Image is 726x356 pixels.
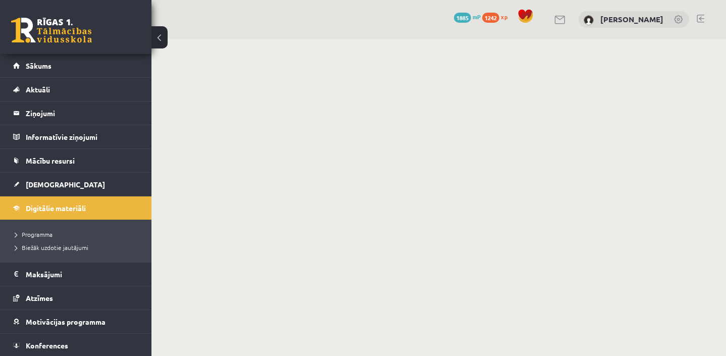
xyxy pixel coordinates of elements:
[15,230,141,239] a: Programma
[13,286,139,310] a: Atzīmes
[15,230,53,238] span: Programma
[26,263,139,286] legend: Maksājumi
[13,101,139,125] a: Ziņojumi
[482,13,512,21] a: 1242 xp
[26,204,86,213] span: Digitālie materiāli
[26,101,139,125] legend: Ziņojumi
[26,61,51,70] span: Sākums
[600,14,663,24] a: [PERSON_NAME]
[454,13,471,23] span: 1885
[11,18,92,43] a: Rīgas 1. Tālmācības vidusskola
[13,149,139,172] a: Mācību resursi
[13,173,139,196] a: [DEMOGRAPHIC_DATA]
[26,317,106,326] span: Motivācijas programma
[26,293,53,302] span: Atzīmes
[473,13,481,21] span: mP
[13,310,139,333] a: Motivācijas programma
[26,341,68,350] span: Konferences
[15,243,141,252] a: Biežāk uzdotie jautājumi
[454,13,481,21] a: 1885 mP
[13,78,139,101] a: Aktuāli
[13,54,139,77] a: Sākums
[26,125,139,148] legend: Informatīvie ziņojumi
[501,13,507,21] span: xp
[13,196,139,220] a: Digitālie materiāli
[26,180,105,189] span: [DEMOGRAPHIC_DATA]
[15,243,88,251] span: Biežāk uzdotie jautājumi
[482,13,499,23] span: 1242
[13,125,139,148] a: Informatīvie ziņojumi
[26,156,75,165] span: Mācību resursi
[584,15,594,25] img: Izabella Bebre
[26,85,50,94] span: Aktuāli
[13,263,139,286] a: Maksājumi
